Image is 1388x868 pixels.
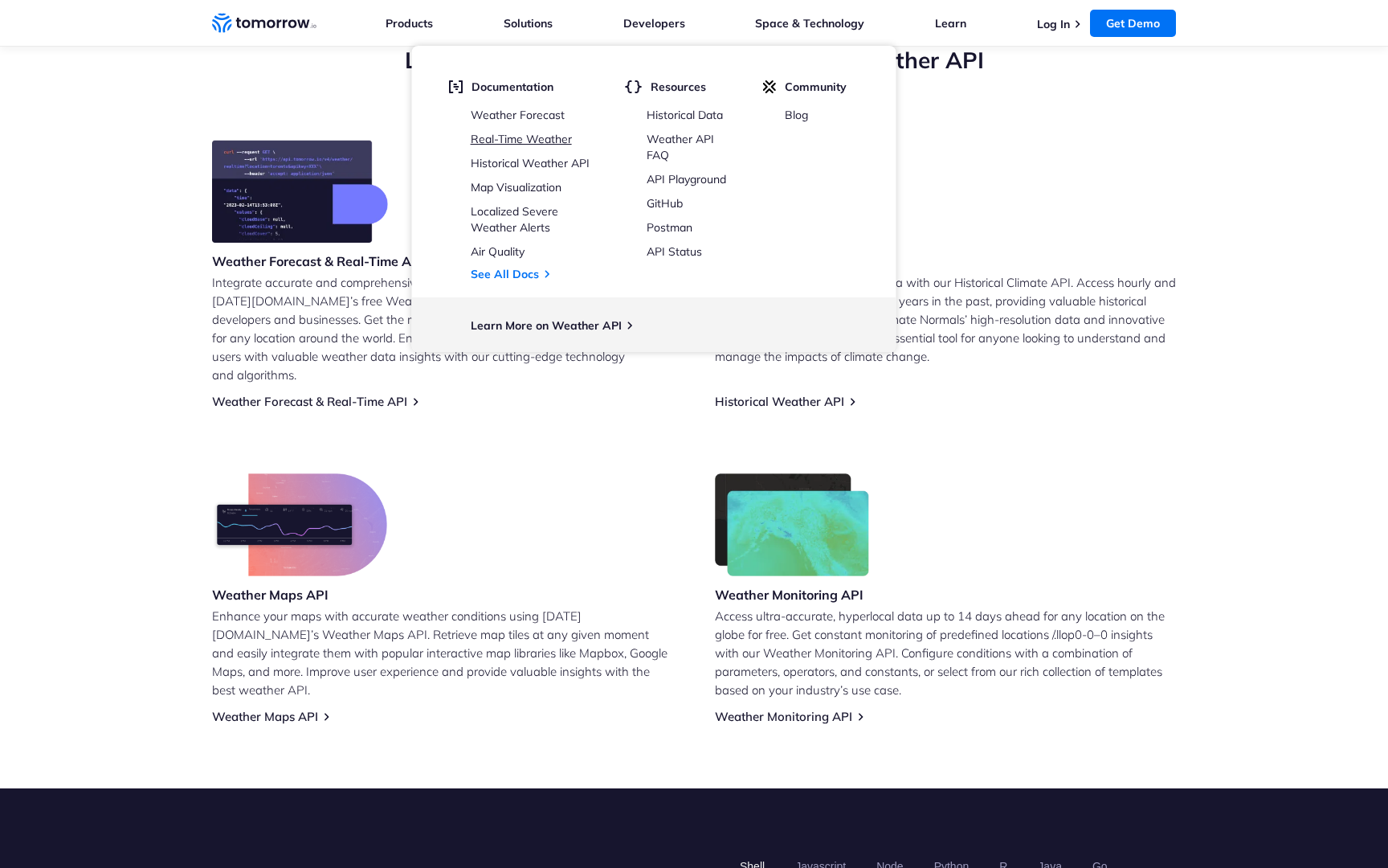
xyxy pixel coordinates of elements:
[212,709,318,724] a: Weather Maps API
[623,16,685,31] a: Developers
[212,394,407,409] a: Weather Forecast & Real-Time API
[715,273,1176,366] p: Unlock the power of historical data with our Historical Climate API. Access hourly and daily weat...
[212,252,424,270] h3: Weather Forecast & Real-Time API
[472,80,553,94] span: Documentation
[471,156,590,170] a: Historical Weather API
[715,607,1176,699] p: Access ultra-accurate, hyperlocal data up to 14 days ahead for any location on the globe for free...
[647,220,692,235] a: Postman
[647,172,726,186] a: API Playground
[471,318,622,333] a: Learn More on Weather API
[647,132,714,162] a: Weather API FAQ
[1037,17,1070,31] a: Log In
[386,16,433,31] a: Products
[504,16,553,31] a: Solutions
[212,45,1176,76] h2: Leverage [DATE][DOMAIN_NAME]’s Free Weather API
[755,16,864,31] a: Space & Technology
[212,11,316,35] a: Home link
[471,267,539,281] a: See All Docs
[449,80,463,94] img: doc.svg
[715,394,844,409] a: Historical Weather API
[651,80,706,94] span: Resources
[471,108,565,122] a: Weather Forecast
[212,273,673,384] p: Integrate accurate and comprehensive weather data into your applications with [DATE][DOMAIN_NAME]...
[212,607,673,699] p: Enhance your maps with accurate weather conditions using [DATE][DOMAIN_NAME]’s Weather Maps API. ...
[212,586,387,604] h3: Weather Maps API
[647,108,723,122] a: Historical Data
[785,108,808,122] a: Blog
[715,586,869,604] h3: Weather Monitoring API
[647,196,683,211] a: GitHub
[715,709,852,724] a: Weather Monitoring API
[471,244,525,259] a: Air Quality
[935,16,966,31] a: Learn
[471,180,561,194] a: Map Visualization
[471,204,558,235] a: Localized Severe Weather Alerts
[763,80,777,94] img: tio-c.svg
[785,80,847,94] span: Community
[625,80,643,94] img: brackets.svg
[471,132,572,146] a: Real-Time Weather
[647,244,702,259] a: API Status
[1090,10,1176,37] a: Get Demo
